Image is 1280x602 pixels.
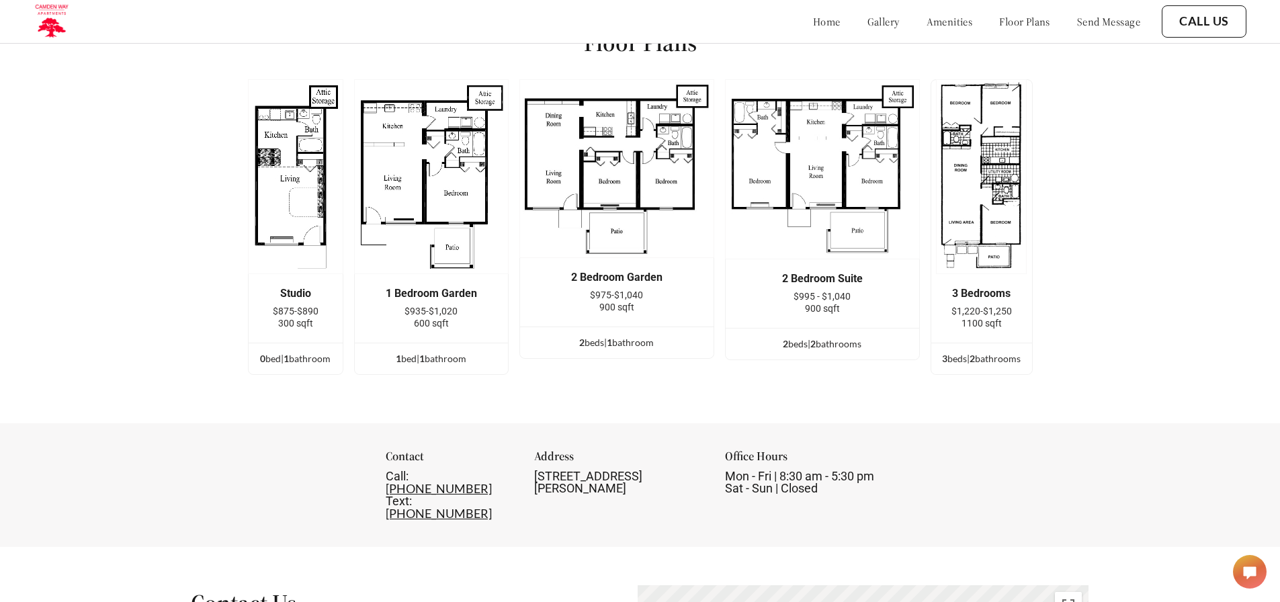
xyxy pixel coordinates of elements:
span: 600 sqft [414,318,449,329]
span: 900 sqft [805,303,840,314]
div: 2 Bedroom Suite [746,273,899,285]
span: 1 [607,337,612,348]
span: 3 [942,353,947,364]
img: example [519,79,714,258]
div: bed s | bathroom s [931,351,1032,366]
div: [STREET_ADDRESS][PERSON_NAME] [534,470,703,494]
span: $995 - $1,040 [794,291,851,302]
span: 1 [284,353,289,364]
span: 2 [810,338,816,349]
a: send message [1077,15,1140,28]
div: Contact [386,450,513,470]
span: 2 [783,338,788,349]
div: Studio [269,288,323,300]
div: Mon - Fri | 8:30 am - 5:30 pm [725,470,894,494]
span: $1,220-$1,250 [951,306,1012,316]
div: 2 Bedroom Garden [540,271,693,284]
span: 1100 sqft [962,318,1002,329]
button: Call Us [1162,5,1246,38]
span: 1 [419,353,425,364]
img: example [936,79,1027,274]
img: Company logo [34,3,69,40]
div: Office Hours [725,450,894,470]
a: [PHONE_NUMBER] [386,506,492,521]
div: bed | bathroom [355,351,508,366]
div: bed s | bathroom [520,335,714,350]
h1: Floor Plans [584,28,697,58]
span: $935-$1,020 [404,306,458,316]
span: Sat - Sun | Closed [725,481,818,495]
span: $875-$890 [273,306,318,316]
div: Address [534,450,703,470]
div: 3 Bedrooms [951,288,1012,300]
span: 1 [396,353,401,364]
a: [PHONE_NUMBER] [386,481,492,496]
span: 2 [579,337,585,348]
span: 900 sqft [599,302,634,312]
a: amenities [927,15,973,28]
img: example [725,79,920,259]
img: example [248,79,343,274]
div: bed s | bathroom s [726,337,919,351]
span: 300 sqft [278,318,313,329]
span: Text: [386,494,412,508]
a: home [813,15,841,28]
a: Call Us [1179,14,1229,29]
span: 0 [260,353,265,364]
a: floor plans [999,15,1050,28]
span: 2 [970,353,975,364]
a: gallery [867,15,900,28]
div: 1 Bedroom Garden [375,288,488,300]
img: example [354,79,509,274]
span: Call: [386,469,409,483]
span: $975-$1,040 [590,290,643,300]
div: bed | bathroom [249,351,343,366]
